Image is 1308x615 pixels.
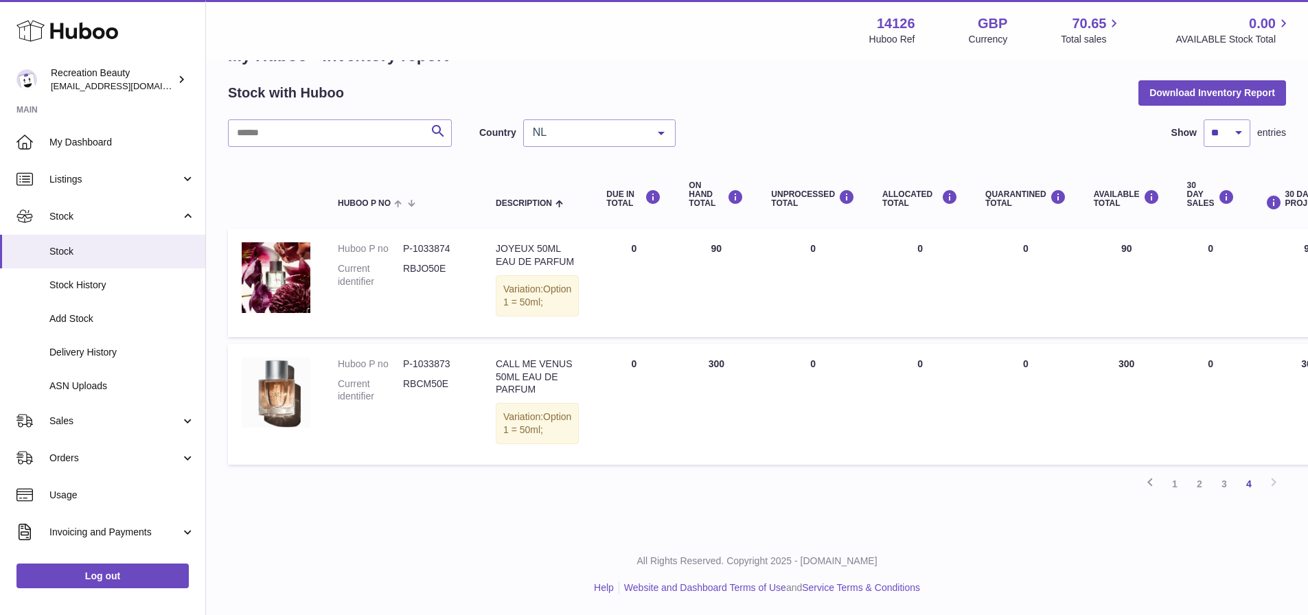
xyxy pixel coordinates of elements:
span: Delivery History [49,346,195,359]
span: entries [1257,126,1286,139]
dt: Current identifier [338,378,403,404]
span: Total sales [1061,33,1122,46]
dt: Huboo P no [338,242,403,255]
dd: RBJO50E [403,262,468,288]
dd: P-1033873 [403,358,468,371]
h2: Stock with Huboo [228,84,344,102]
td: 0 [757,344,869,465]
div: Huboo Ref [869,33,915,46]
label: Country [479,126,516,139]
td: 0 [593,344,675,465]
dd: P-1033874 [403,242,468,255]
span: Orders [49,452,181,465]
a: Website and Dashboard Terms of Use [624,582,786,593]
p: All Rights Reserved. Copyright 2025 - [DOMAIN_NAME] [217,555,1297,568]
div: ON HAND Total [689,181,744,209]
a: 3 [1212,472,1237,496]
a: 70.65 Total sales [1061,14,1122,46]
span: Stock [49,245,195,258]
span: Usage [49,489,195,502]
span: Listings [49,173,181,186]
dt: Current identifier [338,262,403,288]
div: JOYEUX 50ML EAU DE PARFUM [496,242,579,268]
div: ALLOCATED Total [882,189,958,208]
td: 300 [675,344,757,465]
a: 2 [1187,472,1212,496]
td: 0 [757,229,869,337]
span: Stock [49,210,181,223]
span: Stock History [49,279,195,292]
span: 0.00 [1249,14,1276,33]
span: ASN Uploads [49,380,195,393]
span: AVAILABLE Stock Total [1175,33,1292,46]
td: 0 [593,229,675,337]
span: Add Stock [49,312,195,325]
div: Variation: [496,403,579,444]
td: 90 [675,229,757,337]
img: product image [242,358,310,428]
a: Service Terms & Conditions [802,582,920,593]
div: CALL ME VENUS 50ML EAU DE PARFUM [496,358,579,397]
strong: GBP [978,14,1007,33]
a: Help [594,582,614,593]
div: DUE IN TOTAL [606,189,661,208]
strong: 14126 [877,14,915,33]
span: Description [496,199,552,208]
dd: RBCM50E [403,378,468,404]
li: and [619,581,920,594]
button: Download Inventory Report [1138,80,1286,105]
span: 0 [1023,243,1029,254]
a: 4 [1237,472,1261,496]
span: 0 [1023,358,1029,369]
td: 90 [1080,229,1173,337]
img: product image [242,242,310,313]
span: Invoicing and Payments [49,526,181,539]
td: 0 [869,344,972,465]
span: Sales [49,415,181,428]
dt: Huboo P no [338,358,403,371]
div: Variation: [496,275,579,316]
span: Option 1 = 50ml; [503,283,571,307]
a: 0.00 AVAILABLE Stock Total [1175,14,1292,46]
div: QUARANTINED Total [985,189,1066,208]
span: My Dashboard [49,136,195,149]
span: 70.65 [1072,14,1106,33]
td: 0 [1173,344,1248,465]
div: UNPROCESSED Total [771,189,855,208]
div: AVAILABLE Total [1094,189,1160,208]
span: NL [529,126,647,139]
span: [EMAIL_ADDRESS][DOMAIN_NAME] [51,80,202,91]
div: 30 DAY SALES [1187,181,1235,209]
div: Currency [969,33,1008,46]
img: internalAdmin-14126@internal.huboo.com [16,69,37,90]
a: Log out [16,564,189,588]
span: Huboo P no [338,199,391,208]
div: Recreation Beauty [51,67,174,93]
label: Show [1171,126,1197,139]
td: 300 [1080,344,1173,465]
td: 0 [1173,229,1248,337]
td: 0 [869,229,972,337]
a: 1 [1162,472,1187,496]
